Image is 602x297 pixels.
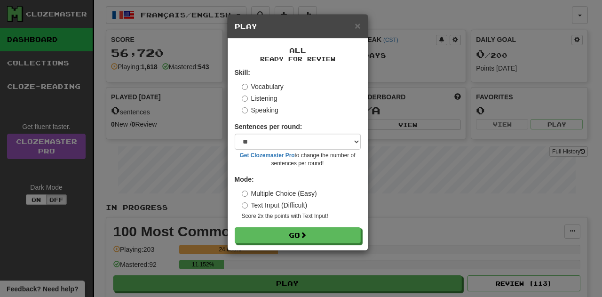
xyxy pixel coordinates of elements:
[242,202,248,209] input: Text Input (Difficult)
[242,96,248,102] input: Listening
[242,189,317,198] label: Multiple Choice (Easy)
[242,107,248,113] input: Speaking
[242,82,284,91] label: Vocabulary
[355,21,360,31] button: Close
[242,212,361,220] small: Score 2x the points with Text Input !
[242,84,248,90] input: Vocabulary
[235,122,302,131] label: Sentences per round:
[235,69,250,76] strong: Skill:
[242,191,248,197] input: Multiple Choice (Easy)
[242,201,308,210] label: Text Input (Difficult)
[355,20,360,31] span: ×
[240,152,295,159] a: Get Clozemaster Pro
[235,55,361,63] small: Ready for Review
[235,22,361,31] h5: Play
[235,152,361,168] small: to change the number of sentences per round!
[235,176,254,183] strong: Mode:
[242,105,278,115] label: Speaking
[289,46,306,54] span: All
[235,227,361,243] button: Go
[242,94,277,103] label: Listening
